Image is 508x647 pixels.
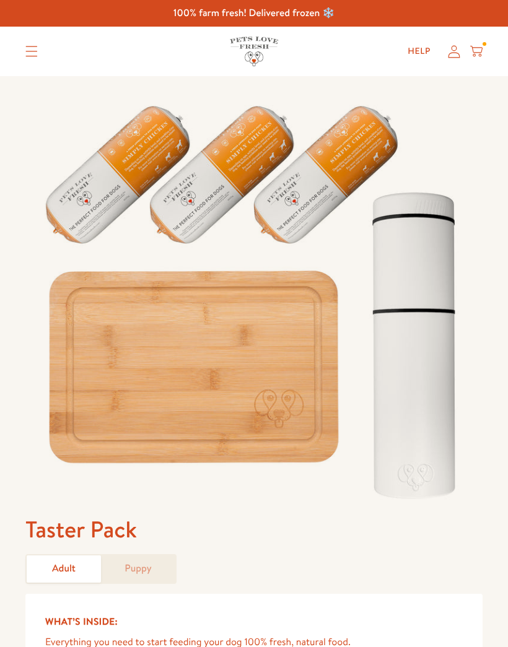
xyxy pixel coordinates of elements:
[45,614,463,630] h5: What’s Inside:
[27,555,101,582] a: Adult
[25,76,483,515] img: Taster Pack - Adult
[230,37,278,66] img: Pets Love Fresh
[101,555,175,582] a: Puppy
[25,515,483,544] h1: Taster Pack
[15,36,48,67] summary: Translation missing: en.sections.header.menu
[398,39,440,64] a: Help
